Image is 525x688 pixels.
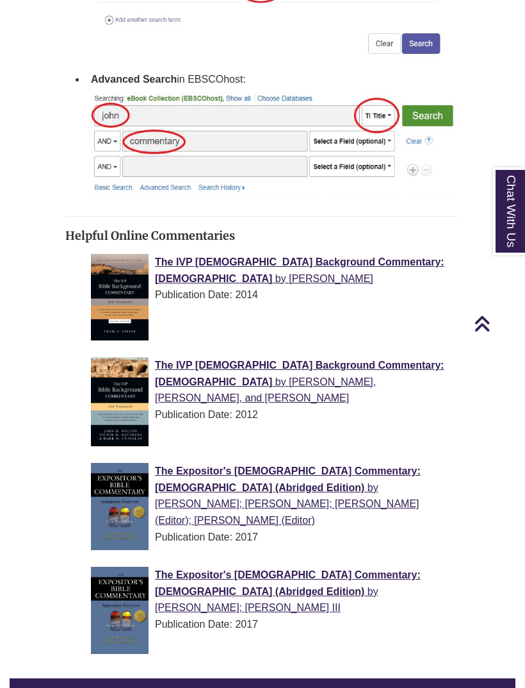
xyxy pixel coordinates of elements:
[91,74,177,85] strong: Advanced Search
[155,466,421,493] span: The Expositor's [DEMOGRAPHIC_DATA] Commentary: [DEMOGRAPHIC_DATA] (Abridged Edition)
[91,616,455,633] div: Publication Date: 2017
[275,273,286,284] span: by
[155,360,444,403] a: The IVP [DEMOGRAPHIC_DATA] Background Commentary: [DEMOGRAPHIC_DATA] by [PERSON_NAME], [PERSON_NA...
[91,407,455,423] div: Publication Date: 2012
[91,529,455,546] div: Publication Date: 2017
[155,569,421,597] span: The Expositor's [DEMOGRAPHIC_DATA] Commentary: [DEMOGRAPHIC_DATA] (Abridged Edition)
[91,287,455,303] div: Publication Date: 2014
[155,602,341,613] span: [PERSON_NAME]; [PERSON_NAME] III
[91,92,460,197] p: ​
[155,256,444,284] a: The IVP [DEMOGRAPHIC_DATA] Background Commentary: [DEMOGRAPHIC_DATA] by [PERSON_NAME]
[155,256,444,284] span: The IVP [DEMOGRAPHIC_DATA] Background Commentary: [DEMOGRAPHIC_DATA]
[86,66,460,93] li: in EBSCOhost:
[367,586,378,597] span: by
[65,228,235,243] strong: Helpful Online Commentaries
[155,360,444,387] span: The IVP [DEMOGRAPHIC_DATA] Background Commentary: [DEMOGRAPHIC_DATA]
[289,273,373,284] span: [PERSON_NAME]
[367,482,378,493] span: by
[275,376,286,387] span: by
[155,466,421,526] a: The Expositor's [DEMOGRAPHIC_DATA] Commentary: [DEMOGRAPHIC_DATA] (Abridged Edition) by [PERSON_N...
[155,569,421,613] a: The Expositor's [DEMOGRAPHIC_DATA] Commentary: [DEMOGRAPHIC_DATA] (Abridged Edition) by [PERSON_N...
[91,92,460,197] img: undefined
[474,315,522,332] a: Back to Top
[155,498,419,526] span: [PERSON_NAME]; [PERSON_NAME]; [PERSON_NAME] (Editor); [PERSON_NAME] (Editor)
